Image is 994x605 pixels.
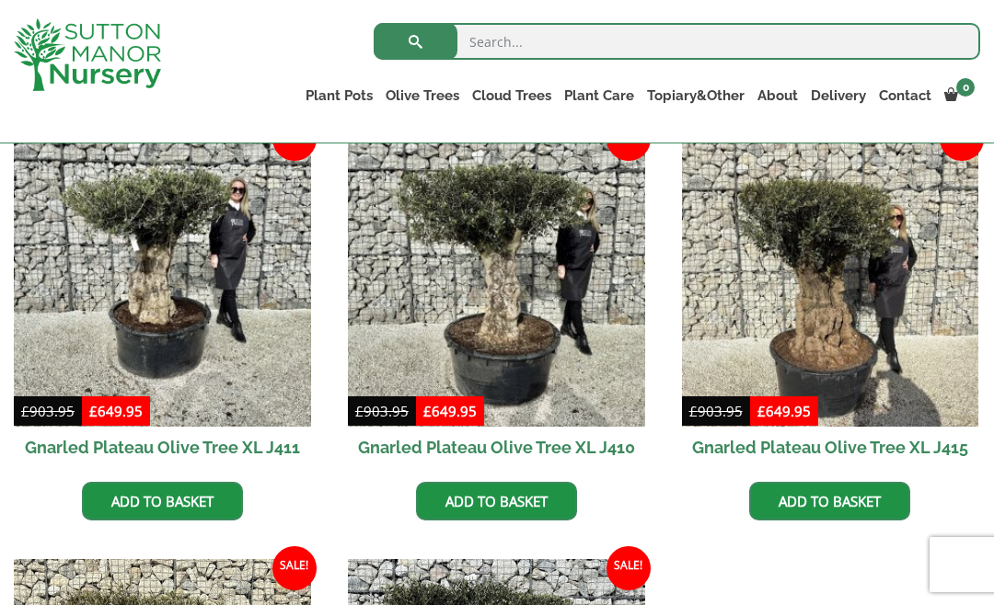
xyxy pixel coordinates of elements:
h2: Gnarled Plateau Olive Tree XL J415 [682,427,979,468]
span: £ [757,402,766,420]
a: Plant Care [558,83,641,108]
span: £ [689,402,698,420]
img: Gnarled Plateau Olive Tree XL J411 [14,130,311,427]
span: £ [355,402,364,420]
img: logo [14,18,161,91]
a: Contact [873,83,938,108]
span: £ [21,402,29,420]
bdi: 903.95 [21,402,75,420]
a: Cloud Trees [466,83,558,108]
span: Sale! [607,546,651,590]
input: Search... [374,23,980,60]
a: Sale! Gnarled Plateau Olive Tree XL J411 [14,130,311,468]
a: Plant Pots [299,83,379,108]
a: Add to basket: “Gnarled Plateau Olive Tree XL J415” [749,482,910,520]
a: About [751,83,804,108]
a: Add to basket: “Gnarled Plateau Olive Tree XL J410” [416,482,577,520]
bdi: 903.95 [355,402,409,420]
span: Sale! [272,546,317,590]
bdi: 649.95 [89,402,143,420]
bdi: 903.95 [689,402,743,420]
a: Sale! Gnarled Plateau Olive Tree XL J410 [348,130,645,468]
bdi: 649.95 [423,402,477,420]
span: £ [423,402,432,420]
bdi: 649.95 [757,402,811,420]
a: Sale! Gnarled Plateau Olive Tree XL J415 [682,130,979,468]
span: 0 [956,78,975,97]
a: Olive Trees [379,83,466,108]
a: Delivery [804,83,873,108]
a: Topiary&Other [641,83,751,108]
a: Add to basket: “Gnarled Plateau Olive Tree XL J411” [82,482,243,520]
img: Gnarled Plateau Olive Tree XL J410 [348,130,645,427]
a: 0 [938,83,980,108]
h2: Gnarled Plateau Olive Tree XL J410 [348,427,645,468]
h2: Gnarled Plateau Olive Tree XL J411 [14,427,311,468]
img: Gnarled Plateau Olive Tree XL J415 [682,130,979,427]
span: £ [89,402,98,420]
